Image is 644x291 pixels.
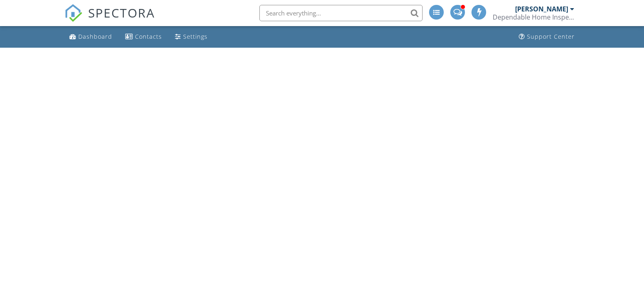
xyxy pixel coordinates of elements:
[515,5,568,13] div: [PERSON_NAME]
[64,11,155,28] a: SPECTORA
[64,4,82,22] img: The Best Home Inspection Software - Spectora
[516,29,578,44] a: Support Center
[122,29,165,44] a: Contacts
[259,5,423,21] input: Search everything...
[493,13,574,21] div: Dependable Home Inspections LLC
[78,33,112,40] div: Dashboard
[135,33,162,40] div: Contacts
[527,33,575,40] div: Support Center
[183,33,208,40] div: Settings
[66,29,115,44] a: Dashboard
[88,4,155,21] span: SPECTORA
[172,29,211,44] a: Settings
